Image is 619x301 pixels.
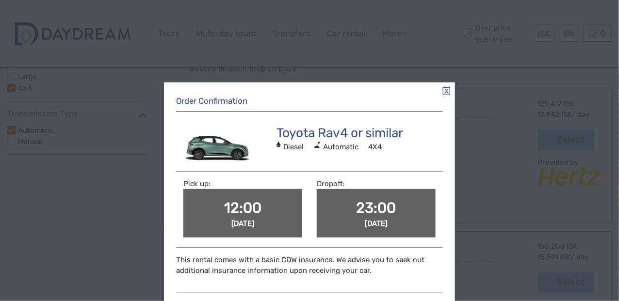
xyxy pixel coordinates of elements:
span: Dropoff: [317,179,344,188]
p: Diesel [284,141,304,154]
span: Pick up: [183,179,211,188]
span: 12:00 [224,199,261,217]
p: We're away right now. Please check back later! [14,17,110,25]
span: 23:00 [357,199,396,217]
h4: Order Confirmation [176,95,443,107]
span: [DATE] [365,219,388,228]
span: This rental comes with a basic CDW insurance. We advise you to seek out additional insurance info... [176,255,424,274]
img: IFAR.jpg [176,122,262,170]
h2: Toyota Rav4 or similar [176,126,443,141]
p: Automatic [324,141,359,154]
p: 4X4 [176,141,433,154]
span: [DATE] [231,219,254,228]
button: Open LiveChat chat widget [112,15,123,27]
